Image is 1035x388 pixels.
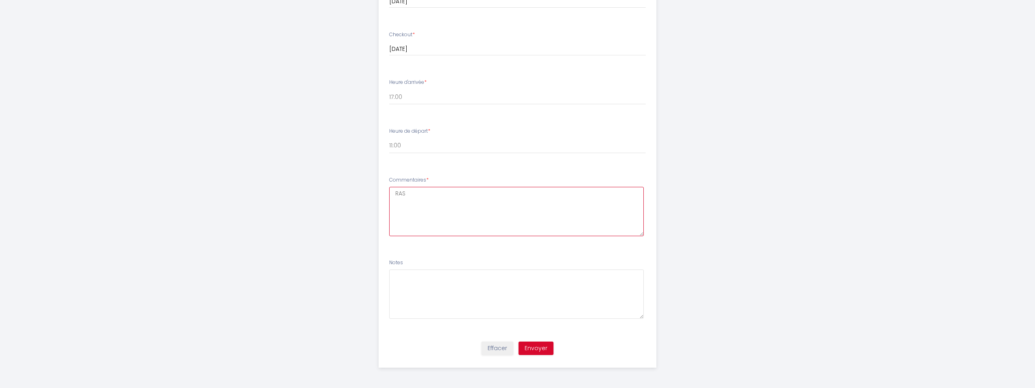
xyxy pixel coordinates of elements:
button: Envoyer [519,342,553,355]
label: Notes [389,259,403,267]
label: Heure d'arrivée [389,79,427,86]
label: Heure de départ [389,127,430,135]
label: Commentaires [389,176,429,184]
button: Effacer [482,342,513,355]
label: Checkout [389,31,415,39]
